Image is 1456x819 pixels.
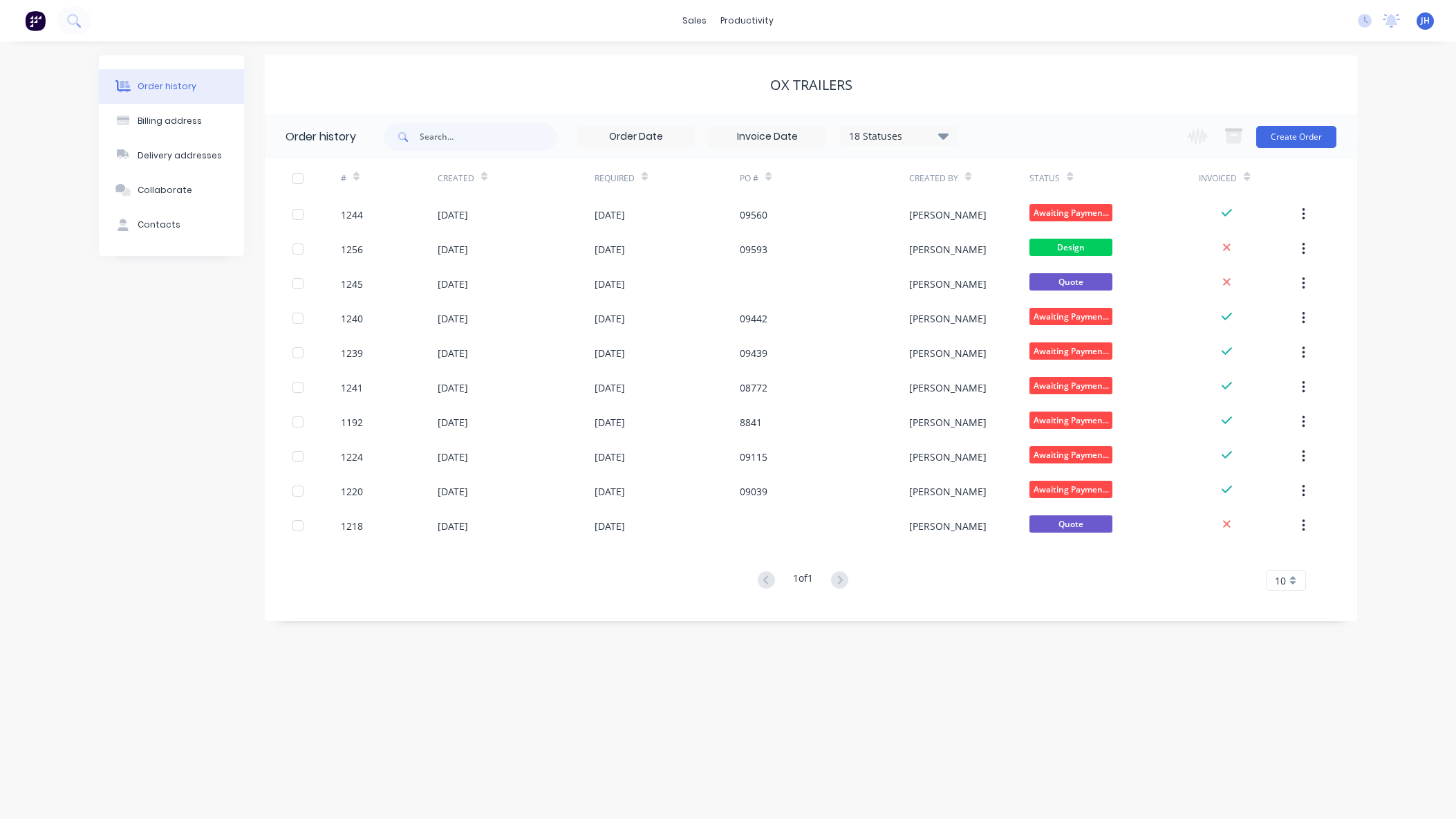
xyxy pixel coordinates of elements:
[138,219,180,231] div: Contacts
[438,484,468,499] div: [DATE]
[595,346,625,360] div: [DATE]
[595,208,625,222] div: [DATE]
[909,172,958,185] div: Created By
[1029,273,1112,291] span: Quote
[595,380,625,395] div: [DATE]
[909,346,987,360] div: [PERSON_NAME]
[341,208,363,222] div: 1244
[341,242,363,257] div: 1256
[420,123,557,151] input: Search...
[341,450,363,464] div: 1224
[1029,377,1112,394] span: Awaiting Paymen...
[1199,172,1237,185] div: Invoiced
[138,80,196,93] div: Order history
[1029,446,1112,463] span: Awaiting Paymen...
[1199,159,1296,197] div: Invoiced
[909,242,987,257] div: [PERSON_NAME]
[286,129,356,145] div: Order history
[740,484,767,499] div: 09039
[438,159,595,197] div: Created
[341,311,363,326] div: 1240
[595,450,625,464] div: [DATE]
[595,415,625,430] div: [DATE]
[438,450,468,464] div: [DATE]
[99,208,244,242] button: Contacts
[909,159,1030,197] div: Created By
[595,172,635,185] div: Required
[99,138,244,173] button: Delivery addresses
[1029,481,1112,498] span: Awaiting Paymen...
[770,77,852,93] div: Ox Trailers
[438,415,468,430] div: [DATE]
[138,149,222,162] div: Delivery addresses
[1256,126,1336,148] button: Create Order
[341,484,363,499] div: 1220
[341,519,363,533] div: 1218
[909,415,987,430] div: [PERSON_NAME]
[99,104,244,138] button: Billing address
[1029,342,1112,360] span: Awaiting Paymen...
[793,571,813,591] div: 1 of 1
[909,311,987,326] div: [PERSON_NAME]
[595,277,625,291] div: [DATE]
[675,10,713,31] div: sales
[1029,515,1112,533] span: Quote
[438,346,468,360] div: [DATE]
[1029,159,1199,197] div: Status
[595,159,740,197] div: Required
[341,172,346,185] div: #
[909,380,987,395] div: [PERSON_NAME]
[438,172,474,185] div: Created
[138,115,202,127] div: Billing address
[909,450,987,464] div: [PERSON_NAME]
[438,519,468,533] div: [DATE]
[25,10,46,31] img: Factory
[341,415,363,430] div: 1192
[713,10,781,31] div: productivity
[99,173,244,208] button: Collaborate
[138,184,192,196] div: Collaborate
[1029,204,1112,221] span: Awaiting Paymen...
[1421,15,1430,27] span: JH
[341,159,438,197] div: #
[709,127,825,147] input: Invoice Date
[740,208,767,222] div: 09560
[341,277,363,291] div: 1245
[1029,239,1112,256] span: Design
[438,311,468,326] div: [DATE]
[740,311,767,326] div: 09442
[841,129,957,144] div: 18 Statuses
[1029,412,1112,429] span: Awaiting Paymen...
[740,346,767,360] div: 09439
[438,277,468,291] div: [DATE]
[1029,172,1060,185] div: Status
[909,277,987,291] div: [PERSON_NAME]
[740,172,758,185] div: PO #
[909,208,987,222] div: [PERSON_NAME]
[438,380,468,395] div: [DATE]
[595,484,625,499] div: [DATE]
[341,346,363,360] div: 1239
[1029,308,1112,325] span: Awaiting Paymen...
[578,127,694,147] input: Order Date
[438,208,468,222] div: [DATE]
[740,415,762,430] div: 8841
[595,242,625,257] div: [DATE]
[341,380,363,395] div: 1241
[740,242,767,257] div: 09593
[99,69,244,104] button: Order history
[438,242,468,257] div: [DATE]
[740,450,767,464] div: 09115
[595,519,625,533] div: [DATE]
[909,484,987,499] div: [PERSON_NAME]
[595,311,625,326] div: [DATE]
[740,380,767,395] div: 08772
[909,519,987,533] div: [PERSON_NAME]
[1275,573,1286,588] span: 10
[740,159,909,197] div: PO #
